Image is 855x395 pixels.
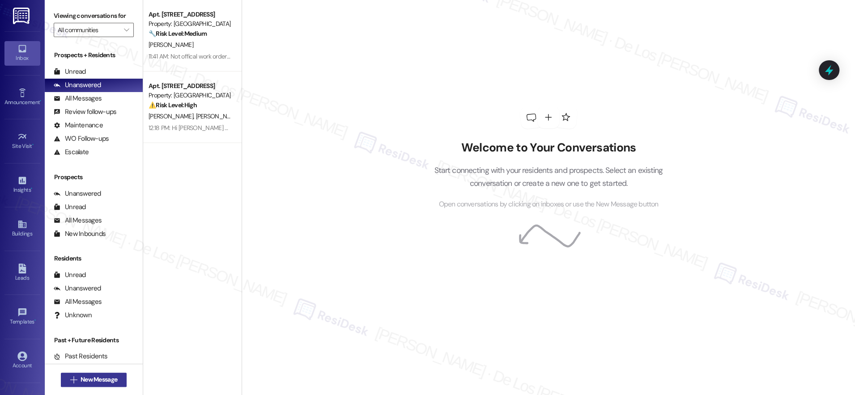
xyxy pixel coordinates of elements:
[31,185,32,192] span: •
[421,141,676,155] h2: Welcome to Your Conversations
[149,112,196,120] span: [PERSON_NAME]
[54,67,86,76] div: Unread
[4,217,40,241] a: Buildings
[54,80,101,90] div: Unanswered
[54,94,102,103] div: All Messages
[4,261,40,285] a: Leads
[149,41,193,49] span: [PERSON_NAME]
[45,50,143,60] div: Prospects + Residents
[45,172,143,182] div: Prospects
[54,121,103,130] div: Maintenance
[421,164,676,189] p: Start connecting with your residents and prospects. Select an existing conversation or create a n...
[54,202,86,212] div: Unread
[54,270,86,280] div: Unread
[34,317,36,324] span: •
[54,216,102,225] div: All Messages
[32,142,34,148] span: •
[54,147,89,157] div: Escalate
[149,52,401,60] div: 11:41 AM: Not offical work order . I don't know how to do that. I've only been at apartment for 1...
[149,19,231,29] div: Property: [GEOGRAPHIC_DATA]
[54,229,106,239] div: New Inbounds
[149,124,769,132] div: 12:18 PM: Hi [PERSON_NAME] and [PERSON_NAME]! We're so glad you chose River Pointe! We would love...
[13,8,31,24] img: ResiDesk Logo
[45,336,143,345] div: Past + Future Residents
[149,29,207,38] strong: 🔧 Risk Level: Medium
[70,376,77,383] i: 
[54,311,92,320] div: Unknown
[4,173,40,197] a: Insights •
[149,81,231,91] div: Apt. [STREET_ADDRESS]
[4,41,40,65] a: Inbox
[4,129,40,153] a: Site Visit •
[438,199,658,210] span: Open conversations by clicking on inboxes or use the New Message button
[81,375,117,384] span: New Message
[40,98,41,104] span: •
[61,373,127,387] button: New Message
[196,112,240,120] span: [PERSON_NAME]
[54,297,102,307] div: All Messages
[4,349,40,373] a: Account
[124,26,129,34] i: 
[4,305,40,329] a: Templates •
[54,284,101,293] div: Unanswered
[45,254,143,263] div: Residents
[149,101,197,109] strong: ⚠️ Risk Level: High
[54,352,108,361] div: Past Residents
[54,134,109,143] div: WO Follow-ups
[149,10,231,19] div: Apt. [STREET_ADDRESS]
[54,9,134,23] label: Viewing conversations for
[54,189,101,198] div: Unanswered
[149,91,231,100] div: Property: [GEOGRAPHIC_DATA]
[54,107,116,117] div: Review follow-ups
[58,23,119,37] input: All communities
